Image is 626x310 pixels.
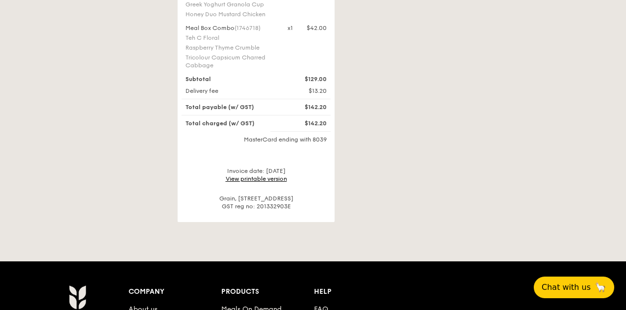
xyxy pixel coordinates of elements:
div: Products [221,285,314,299]
a: View printable version [226,175,287,182]
div: x1 [287,24,293,32]
span: Total payable (w/ GST) [185,104,254,111]
button: Chat with us🦙 [534,277,614,298]
div: Help [314,285,407,299]
span: Chat with us [542,282,591,293]
div: Invoice date: [DATE] [182,167,331,183]
div: $129.00 [282,75,333,83]
div: MasterCard ending with 8039 [182,136,331,143]
div: Total charged (w/ GST) [180,119,282,127]
div: Grain, [STREET_ADDRESS] GST reg no: 201332903E [182,195,331,210]
div: $142.20 [282,103,333,111]
div: $142.20 [282,119,333,127]
div: Meal Box Combo [185,24,276,32]
div: Raspberry Thyme Crumble [185,44,276,52]
span: (1746718) [235,25,261,31]
div: Company [129,285,221,299]
div: Delivery fee [180,87,282,95]
div: Greek Yoghurt Granola Cup [185,0,276,8]
img: Grain [69,285,86,310]
div: Honey Duo Mustard Chicken [185,10,276,18]
div: Tricolour Capsicum Charred Cabbage [185,54,276,69]
div: $42.00 [307,24,327,32]
span: 🦙 [595,282,606,293]
div: Subtotal [180,75,282,83]
div: $13.20 [282,87,333,95]
div: Teh C Floral [185,34,276,42]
